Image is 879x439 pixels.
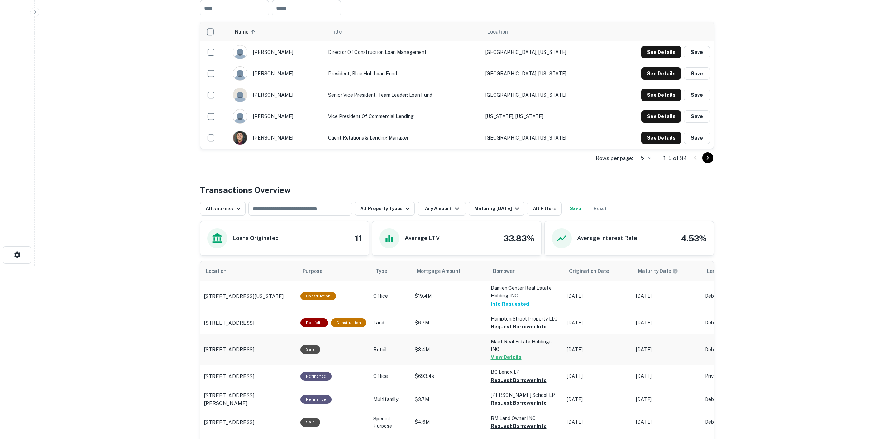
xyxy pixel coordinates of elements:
button: Save [684,67,710,80]
button: See Details [641,132,681,144]
button: See Details [641,110,681,123]
img: 9c8pery4andzj6ohjkjp54ma2 [233,67,247,80]
div: This is a portfolio loan with 4 properties [300,318,328,327]
button: All Property Types [355,202,415,216]
div: This loan purpose was for construction [331,318,366,327]
h4: 11 [355,232,362,245]
span: Purpose [303,267,331,275]
th: Location [200,261,297,281]
th: Purpose [297,261,370,281]
td: [GEOGRAPHIC_DATA], [US_STATE] [482,63,606,84]
button: Go to next page [702,152,713,163]
div: scrollable content [200,22,714,149]
td: [GEOGRAPHIC_DATA], [US_STATE] [482,84,606,106]
h6: Loans Originated [233,234,279,242]
p: [STREET_ADDRESS] [204,319,254,327]
h6: Average LTV [405,234,440,242]
div: This loan purpose was for refinancing [300,395,332,404]
div: [PERSON_NAME] [233,131,321,145]
p: Damien Center Real Estate Holding INC [491,284,560,299]
button: Save [684,46,710,58]
img: 1522852134119 [233,131,247,145]
p: BC Lenox LP [491,368,560,376]
button: Reset [589,202,611,216]
div: Maturity dates displayed may be estimated. Please contact the lender for the most accurate maturi... [638,267,678,275]
button: Request Borrower Info [491,323,547,331]
p: [STREET_ADDRESS] [204,372,254,381]
p: Debt Fund [705,419,760,426]
th: Mortgage Amount [411,261,487,281]
iframe: Chat Widget [844,384,879,417]
p: Debt Fund [705,346,760,353]
span: Location [487,28,508,36]
p: Hampton Street Property LLC [491,315,560,323]
div: Maturing [DATE] [474,204,521,213]
p: [DATE] [636,373,698,380]
h4: 4.53% [681,232,707,245]
button: See Details [641,67,681,80]
div: This loan purpose was for construction [300,292,336,300]
span: Location [206,267,236,275]
p: [DATE] [567,346,629,353]
p: 1–5 of 34 [663,154,687,162]
span: Lender Type [707,267,736,275]
span: Borrower [493,267,515,275]
button: View Details [491,353,522,361]
p: Multifamily [373,396,408,403]
p: [PERSON_NAME] School LP [491,391,560,399]
p: Debt Fund [705,319,760,326]
p: Private Money [705,373,760,380]
span: Mortgage Amount [417,267,469,275]
a: [STREET_ADDRESS] [204,372,294,381]
div: [PERSON_NAME] [233,45,321,59]
td: Senior Vice President, Team Leader; Loan Fund [325,84,482,106]
button: Save [684,110,710,123]
div: Sale [300,418,320,427]
div: 5 [636,153,652,163]
th: Location [482,22,606,41]
span: Maturity dates displayed may be estimated. Please contact the lender for the most accurate maturi... [638,267,687,275]
p: BM Land Owner INC [491,414,560,422]
p: [DATE] [636,293,698,300]
p: Maef Real Estate Holdings INC [491,338,560,353]
button: All sources [200,202,246,216]
p: [DATE] [567,319,629,326]
div: [PERSON_NAME] [233,66,321,81]
a: [STREET_ADDRESS] [204,345,294,354]
span: Name [235,28,257,36]
img: 244xhbkr7g40x6bsu4gi6q4ry [233,88,247,102]
p: [DATE] [567,396,629,403]
p: Debt Fund [705,396,760,403]
th: Origination Date [563,261,632,281]
a: [STREET_ADDRESS] [204,319,294,327]
img: 9c8pery4andzj6ohjkjp54ma2 [233,45,247,59]
th: Borrower [487,261,563,281]
td: [GEOGRAPHIC_DATA], [US_STATE] [482,127,606,149]
button: Save [684,132,710,144]
p: $4.6M [415,419,484,426]
button: Info Requested [491,300,529,308]
p: [STREET_ADDRESS] [204,418,254,427]
div: Sale [300,345,320,354]
button: Maturing [DATE] [469,202,524,216]
h4: 33.83% [504,232,534,245]
a: [STREET_ADDRESS][PERSON_NAME] [204,391,294,408]
h4: Transactions Overview [200,184,291,196]
th: Type [370,261,411,281]
img: 9c8pery4andzj6ohjkjp54ma2 [233,109,247,123]
p: [DATE] [567,373,629,380]
button: Any Amount [418,202,466,216]
p: $19.4M [415,293,484,300]
p: [STREET_ADDRESS][US_STATE] [204,292,284,300]
div: [PERSON_NAME] [233,88,321,102]
p: Office [373,373,408,380]
button: See Details [641,89,681,101]
p: $3.4M [415,346,484,353]
div: [PERSON_NAME] [233,109,321,124]
a: [STREET_ADDRESS][US_STATE] [204,292,294,300]
p: Special Purpose [373,415,408,430]
span: Title [330,28,351,36]
td: Client Relations & Lending Manager [325,127,482,149]
button: Save [684,89,710,101]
